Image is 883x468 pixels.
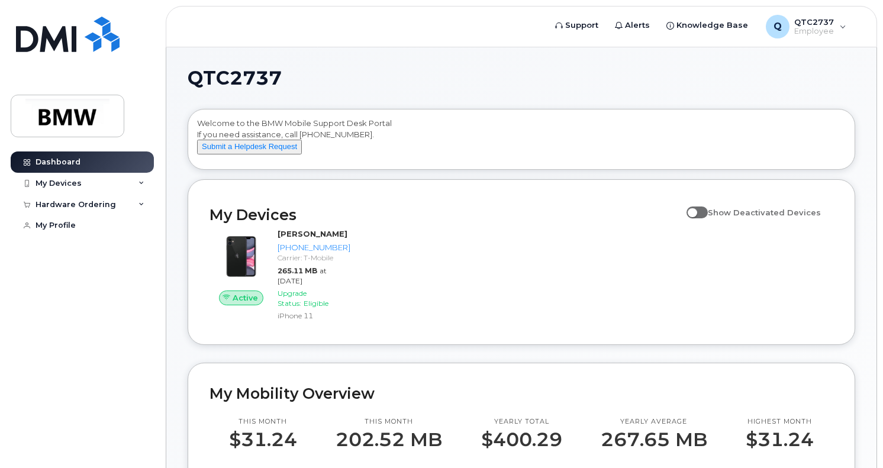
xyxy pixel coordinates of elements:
div: iPhone 11 [278,311,350,321]
a: Active[PERSON_NAME][PHONE_NUMBER]Carrier: T-Mobile265.11 MBat [DATE]Upgrade Status:EligibleiPhone 11 [210,228,355,323]
div: Welcome to the BMW Mobile Support Desk Portal If you need assistance, call [PHONE_NUMBER]. [197,118,846,165]
h2: My Devices [210,206,681,224]
div: Carrier: T-Mobile [278,253,350,263]
input: Show Deactivated Devices [687,201,696,211]
h2: My Mobility Overview [210,385,833,402]
span: Active [233,292,258,304]
span: 265.11 MB [278,266,317,275]
p: 202.52 MB [336,429,442,450]
span: Eligible [304,299,328,308]
p: $31.24 [746,429,814,450]
span: at [DATE] [278,266,327,285]
button: Submit a Helpdesk Request [197,140,302,154]
span: QTC2737 [188,69,282,87]
p: 267.65 MB [601,429,707,450]
span: Show Deactivated Devices [708,208,821,217]
div: [PHONE_NUMBER] [278,242,350,253]
img: iPhone_11.jpg [219,234,263,279]
p: Yearly average [601,417,707,427]
strong: [PERSON_NAME] [278,229,347,238]
p: $400.29 [481,429,562,450]
a: Submit a Helpdesk Request [197,141,302,151]
span: Upgrade Status: [278,289,307,308]
p: This month [229,417,297,427]
p: This month [336,417,442,427]
p: Highest month [746,417,814,427]
p: $31.24 [229,429,297,450]
p: Yearly total [481,417,562,427]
